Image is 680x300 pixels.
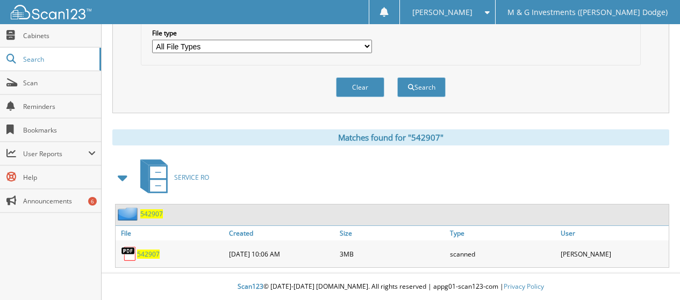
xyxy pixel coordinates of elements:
[558,243,669,265] div: [PERSON_NAME]
[238,282,263,291] span: Scan123
[23,78,96,87] span: Scan
[152,28,372,38] label: File type
[337,226,448,240] a: Size
[121,246,137,262] img: PDF.png
[23,196,96,206] span: Announcements
[507,9,668,16] span: M & G Investments ([PERSON_NAME] Dodge)
[447,226,558,240] a: Type
[102,274,680,300] div: © [DATE]-[DATE] [DOMAIN_NAME]. All rights reserved | appg01-scan123-com |
[23,55,94,64] span: Search
[134,156,209,199] a: SERVICE RO
[504,282,544,291] a: Privacy Policy
[23,126,96,135] span: Bookmarks
[23,149,88,158] span: User Reports
[23,31,96,40] span: Cabinets
[174,173,209,182] span: SERVICE RO
[23,102,96,111] span: Reminders
[226,243,337,265] div: [DATE] 10:06 AM
[11,5,91,19] img: scan123-logo-white.svg
[118,207,140,221] img: folder2.png
[112,129,669,145] div: Matches found for "542907"
[558,226,669,240] a: User
[412,9,473,16] span: [PERSON_NAME]
[137,250,160,259] a: 542907
[336,77,384,97] button: Clear
[397,77,446,97] button: Search
[116,226,226,240] a: File
[447,243,558,265] div: scanned
[23,173,96,182] span: Help
[226,226,337,240] a: Created
[626,248,680,300] iframe: Chat Widget
[88,197,97,206] div: 6
[337,243,448,265] div: 3MB
[140,209,163,218] a: 542907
